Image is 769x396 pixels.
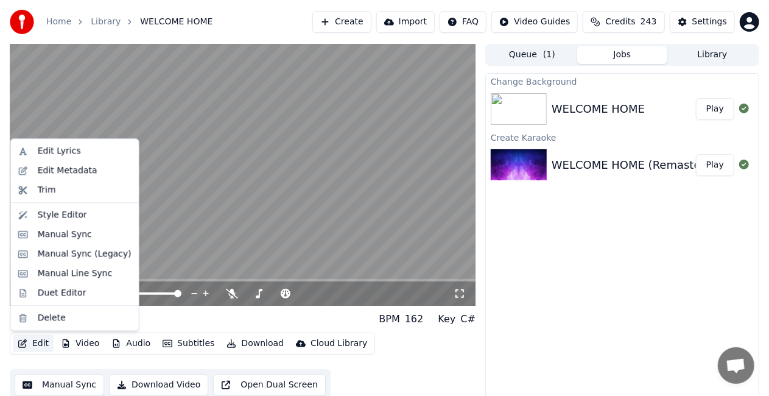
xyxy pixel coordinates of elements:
[718,347,754,384] div: Open chat
[311,338,367,350] div: Cloud Library
[38,287,86,299] div: Duet Editor
[491,11,578,33] button: Video Guides
[641,16,657,28] span: 243
[670,11,735,33] button: Settings
[13,335,54,352] button: Edit
[552,101,645,118] div: WELCOME HOME
[109,374,208,396] button: Download Video
[667,46,757,64] button: Library
[486,130,759,144] div: Create Karaoke
[38,267,113,280] div: Manual Line Sync
[213,374,326,396] button: Open Dual Screen
[692,16,727,28] div: Settings
[38,228,92,241] div: Manual Sync
[543,49,555,61] span: ( 1 )
[15,374,104,396] button: Manual Sync
[487,46,577,64] button: Queue
[583,11,664,33] button: Credits243
[486,74,759,88] div: Change Background
[460,312,476,327] div: C#
[312,11,371,33] button: Create
[46,16,212,28] nav: breadcrumb
[696,154,734,176] button: Play
[46,16,71,28] a: Home
[107,335,155,352] button: Audio
[38,145,81,157] div: Edit Lyrics
[38,248,132,260] div: Manual Sync (Legacy)
[38,312,66,324] div: Delete
[577,46,667,64] button: Jobs
[38,209,87,221] div: Style Editor
[440,11,486,33] button: FAQ
[405,312,424,327] div: 162
[605,16,635,28] span: Credits
[140,16,212,28] span: WELCOME HOME
[376,11,435,33] button: Import
[56,335,104,352] button: Video
[222,335,289,352] button: Download
[379,312,399,327] div: BPM
[552,157,723,174] div: WELCOME HOME (Remastered)
[38,164,97,177] div: Edit Metadata
[38,184,56,196] div: Trim
[696,98,734,120] button: Play
[158,335,219,352] button: Subtitles
[10,10,34,34] img: youka
[91,16,121,28] a: Library
[438,312,455,327] div: Key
